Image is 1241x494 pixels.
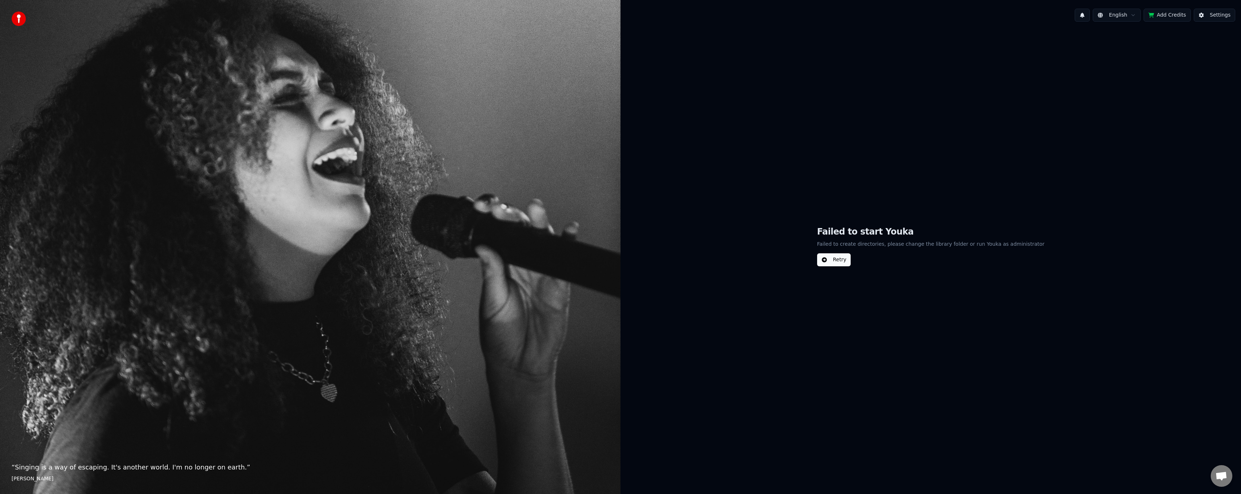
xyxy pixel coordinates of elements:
[1211,465,1232,487] div: Open chat
[817,238,1045,251] p: Failed to create directories, please change the library folder or run Youka as administrator
[1194,9,1235,22] button: Settings
[12,12,26,26] img: youka
[1144,9,1191,22] button: Add Credits
[817,226,1045,238] h1: Failed to start Youka
[817,253,851,266] button: Retry
[12,462,609,472] p: “ Singing is a way of escaping. It's another world. I'm no longer on earth. ”
[12,475,609,482] footer: [PERSON_NAME]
